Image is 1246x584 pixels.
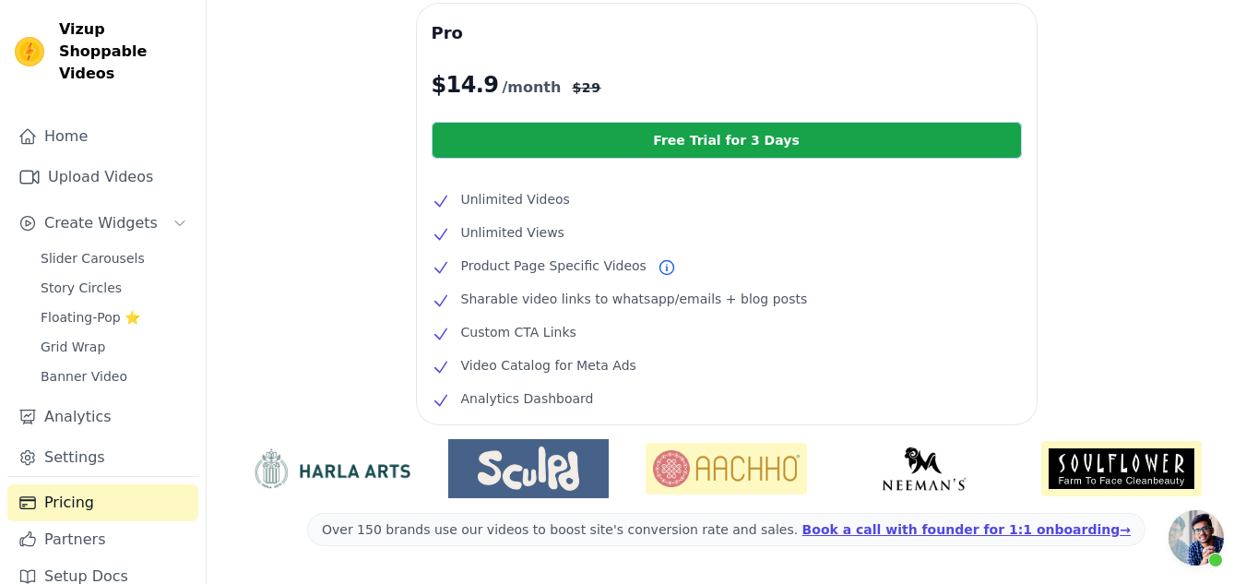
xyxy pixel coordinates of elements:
[432,18,1022,48] h3: Pro
[461,221,564,244] span: Unlimited Views
[30,334,198,360] a: Grid Wrap
[7,159,198,196] a: Upload Videos
[1041,441,1202,496] img: Soulflower
[7,521,198,558] a: Partners
[251,447,411,490] img: HarlaArts
[59,18,191,85] span: Vizup Shoppable Videos
[41,338,105,356] span: Grid Wrap
[44,212,158,234] span: Create Widgets
[432,70,499,100] span: $ 14.9
[461,188,570,210] span: Unlimited Videos
[30,275,198,301] a: Story Circles
[7,118,198,155] a: Home
[432,321,1022,343] li: Custom CTA Links
[15,37,44,66] img: Vizup
[41,249,145,268] span: Slider Carousels
[41,308,140,327] span: Floating-Pop ⭐
[41,367,127,386] span: Banner Video
[41,279,122,297] span: Story Circles
[844,447,1004,491] img: Neeman's
[432,122,1022,159] a: Free Trial for 3 Days
[1169,510,1224,566] div: Open chat
[30,245,198,271] a: Slider Carousels
[502,77,561,99] span: /month
[646,443,806,495] img: Aachho
[7,205,198,242] button: Create Widgets
[461,255,647,277] span: Product Page Specific Videos
[7,399,198,435] a: Analytics
[448,447,609,491] img: Sculpd US
[802,522,1131,537] a: Book a call with founder for 1:1 onboarding
[572,78,600,97] span: $ 29
[7,484,198,521] a: Pricing
[432,354,1022,376] li: Video Catalog for Meta Ads
[461,288,808,310] span: Sharable video links to whatsapp/emails + blog posts
[30,364,198,389] a: Banner Video
[7,439,198,476] a: Settings
[30,304,198,330] a: Floating-Pop ⭐
[461,387,594,410] span: Analytics Dashboard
